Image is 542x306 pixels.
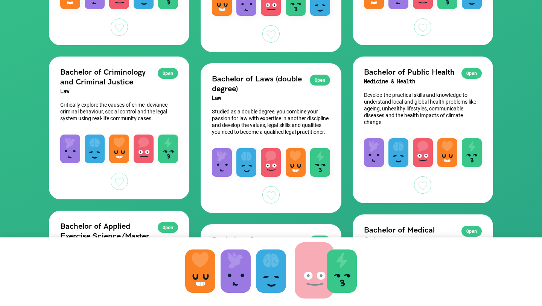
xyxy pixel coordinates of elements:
[212,234,330,274] h2: Bachelor of Nutrition/Master of Dietetics and Food Innovation
[364,225,482,244] h2: Bachelor of Medical Science
[60,101,178,122] p: Critically explore the causes of crime, deviance, criminal behaviour, social control and the lega...
[364,92,482,125] p: Develop the practical skills and knowledge to understand local and global health problems like ag...
[201,63,341,213] a: OpenBachelor of Laws (double degree)LawStudied as a double degree, you combine your passion for l...
[60,221,178,260] h2: Bachelor of Applied Exercise Science/Master of Clinical Exercise Physiology
[461,226,482,237] div: Open
[310,236,330,246] div: Open
[212,108,330,135] p: Studied as a double degree, you combine your passion for law with expertise in another discipline...
[353,57,493,203] a: OpenBachelor of Public HealthMedicine & HealthDevelop the practical skills and knowledge to under...
[49,57,189,199] a: OpenBachelor of Criminology and Criminal JusticeLawCritically explore the causes of crime, devian...
[158,222,178,233] div: Open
